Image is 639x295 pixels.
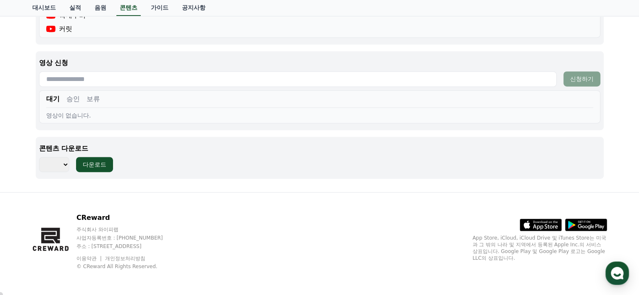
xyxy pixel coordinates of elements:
[66,94,80,104] button: 승인
[87,94,100,104] button: 보류
[3,225,55,246] a: 홈
[39,144,600,154] p: 콘텐츠 다운로드
[46,94,60,104] button: 대기
[46,24,73,34] div: 커릿
[473,235,607,261] p: App Store, iCloud, iCloud Drive 및 iTunes Store는 미국과 그 밖의 나라 및 지역에서 등록된 Apple Inc.의 서비스 상표입니다. Goo...
[76,235,179,241] p: 사업자등록번호 : [PHONE_NUMBER]
[130,238,140,245] span: 설정
[77,238,87,245] span: 대화
[39,58,600,68] p: 영상 신청
[55,225,108,246] a: 대화
[76,213,179,223] p: CReward
[105,256,145,261] a: 개인정보처리방침
[46,111,593,120] div: 영상이 없습니다.
[26,238,32,245] span: 홈
[570,75,594,83] div: 신청하기
[563,71,600,86] button: 신청하기
[76,256,103,261] a: 이용약관
[76,263,179,270] p: © CReward All Rights Reserved.
[83,160,106,169] div: 다운로드
[76,226,179,233] p: 주식회사 와이피랩
[76,157,113,172] button: 다운로드
[108,225,161,246] a: 설정
[76,243,179,250] p: 주소 : [STREET_ADDRESS]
